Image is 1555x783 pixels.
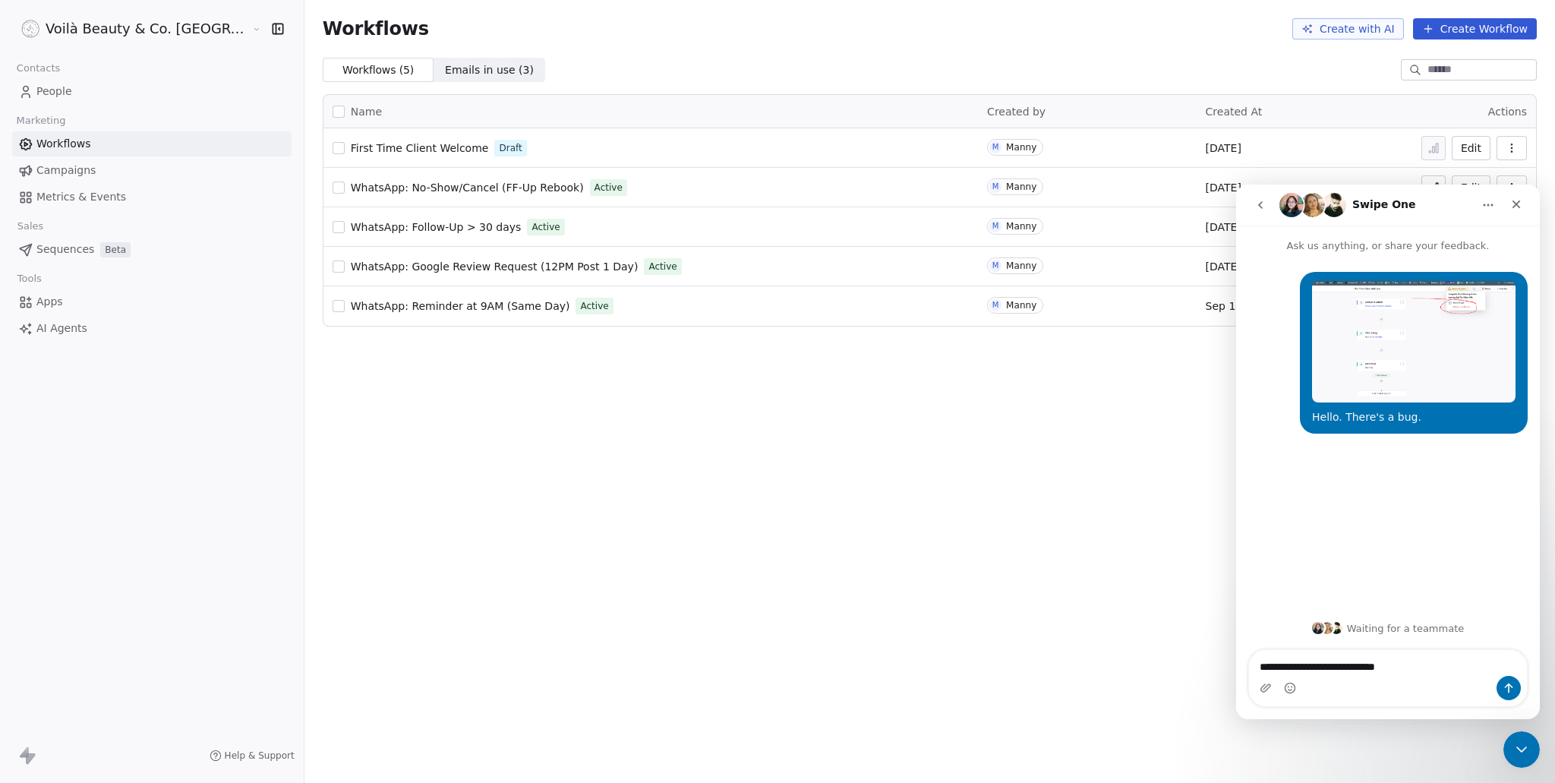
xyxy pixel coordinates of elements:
[351,300,570,312] span: WhatsApp: Reminder at 9AM (Same Day)
[992,220,999,232] div: M
[1206,259,1241,274] span: [DATE]
[18,16,241,42] button: Voilà Beauty & Co. [GEOGRAPHIC_DATA]
[987,106,1046,118] span: Created by
[10,57,67,80] span: Contacts
[100,242,131,257] span: Beta
[992,141,999,153] div: M
[210,750,295,762] a: Help & Support
[21,20,39,38] img: Voila_Beauty_And_Co_Logo.png
[10,109,72,132] span: Marketing
[11,267,48,290] span: Tools
[445,62,534,78] span: Emails in use ( 3 )
[12,79,292,104] a: People
[1006,260,1036,271] div: Manny
[36,320,87,336] span: AI Agents
[12,316,292,341] a: AI Agents
[11,215,50,238] span: Sales
[1292,18,1404,39] button: Create with AI
[12,237,292,262] a: SequencesBeta
[351,221,522,233] span: WhatsApp: Follow-Up > 30 days
[351,219,522,235] a: WhatsApp: Follow-Up > 30 days
[36,242,94,257] span: Sequences
[648,260,677,273] span: Active
[531,220,560,234] span: Active
[351,298,570,314] a: WhatsApp: Reminder at 9AM (Same Day)
[1488,106,1527,118] span: Actions
[1006,221,1036,232] div: Manny
[992,181,999,193] div: M
[351,140,489,156] a: First Time Client Welcome
[351,104,382,120] span: Name
[225,750,295,762] span: Help & Support
[351,142,489,154] span: First Time Client Welcome
[1452,175,1490,200] button: Edit
[12,158,292,183] a: Campaigns
[1006,300,1036,311] div: Manny
[351,182,584,194] span: WhatsApp: No-Show/Cancel (FF-Up Rebook)
[36,189,126,205] span: Metrics & Events
[992,299,999,311] div: M
[351,260,639,273] span: WhatsApp: Google Review Request (12PM Post 1 Day)
[46,19,248,39] span: Voilà Beauty & Co. [GEOGRAPHIC_DATA]
[36,136,91,152] span: Workflows
[580,299,608,313] span: Active
[12,131,292,156] a: Workflows
[36,163,96,178] span: Campaigns
[1206,106,1263,118] span: Created At
[351,180,584,195] a: WhatsApp: No-Show/Cancel (FF-Up Rebook)
[1503,731,1540,768] iframe: Intercom live chat
[1206,140,1241,156] span: [DATE]
[1452,136,1490,160] button: Edit
[992,260,999,272] div: M
[1236,185,1540,719] iframe: Intercom live chat
[1206,219,1241,235] span: [DATE]
[1206,180,1241,195] span: [DATE]
[323,18,429,39] span: Workflows
[1206,298,1276,314] span: Sep 19, 2025
[499,141,522,155] span: Draft
[12,185,292,210] a: Metrics & Events
[36,84,72,99] span: People
[351,259,639,274] a: WhatsApp: Google Review Request (12PM Post 1 Day)
[1413,18,1537,39] button: Create Workflow
[1006,142,1036,153] div: Manny
[595,181,623,194] span: Active
[36,294,63,310] span: Apps
[12,289,292,314] a: Apps
[1006,182,1036,192] div: Manny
